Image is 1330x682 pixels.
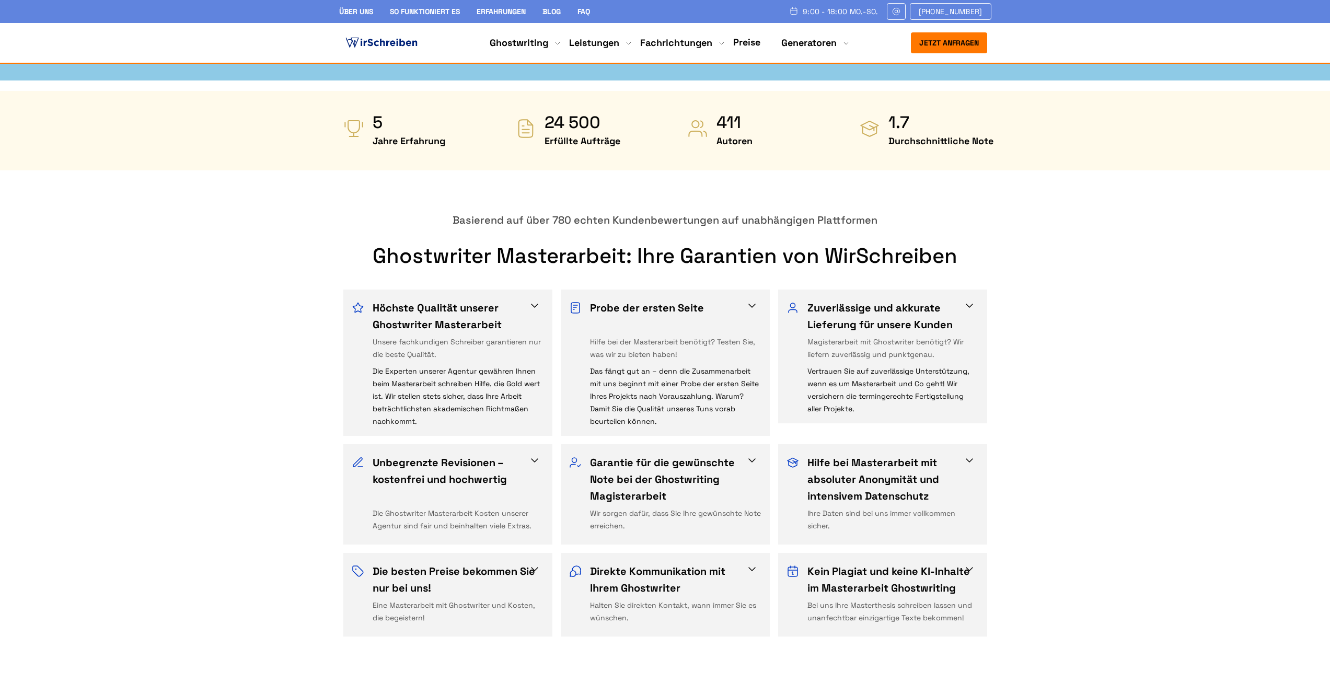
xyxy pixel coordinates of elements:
span: Erfüllte Aufträge [545,133,620,149]
a: Preise [733,36,760,48]
div: Die Ghostwriter Masterarbeit Kosten unserer Agentur sind fair und beinhalten viele Extras. [373,507,544,532]
span: [PHONE_NUMBER] [919,7,982,16]
div: Ihre Daten sind bei uns immer vollkommen sicher. [807,507,979,532]
span: Durchschnittliche Note [888,133,993,149]
button: Jetzt anfragen [911,32,987,53]
span: Jahre Erfahrung [373,133,445,149]
strong: 5 [373,112,445,133]
span: 9:00 - 18:00 Mo.-So. [803,7,878,16]
img: Autoren [687,118,708,139]
h3: Höchste Qualität unserer Ghostwriter Masterarbeit [373,299,537,333]
img: Jahre Erfahrung [343,118,364,139]
strong: 1.7 [888,112,993,133]
img: Garantie für die gewünschte Note bei der Ghostwriting Magisterarbeit [569,456,582,469]
div: Eine Masterarbeit mit Ghostwriter und Kosten, die begeistern! [373,599,544,624]
img: Schedule [789,7,799,15]
img: Unbegrenzte Revisionen – kostenfrei und hochwertig [352,456,364,469]
a: [PHONE_NUMBER] [910,3,991,20]
h3: Unbegrenzte Revisionen – kostenfrei und hochwertig [373,454,537,504]
a: Fachrichtungen [640,37,712,49]
img: Zuverlässige und akkurate Lieferung für unsere Kunden [787,302,799,314]
a: Leistungen [569,37,619,49]
a: So funktioniert es [390,7,460,16]
div: Hilfe bei der Masterarbeit benötigt? Testen Sie, was wir zu bieten haben! [590,336,761,361]
a: Über uns [339,7,373,16]
div: Unsere fachkundigen Schreiber garantieren nur die beste Qualität. [373,336,544,361]
h3: Zuverlässige und akkurate Lieferung für unsere Kunden [807,299,972,333]
img: Probe der ersten Seite [569,302,582,314]
a: FAQ [577,7,590,16]
img: Kein Plagiat und keine KI-Inhalte im Masterarbeit Ghostwriting [787,565,799,577]
span: Autoren [716,133,753,149]
div: Die Experten unserer Agentur gewähren Ihnen beim Masterarbeit schreiben Hilfe, die Gold wert ist.... [373,365,544,427]
strong: 411 [716,112,753,133]
img: Email [892,7,901,16]
img: logo ghostwriter-österreich [343,35,420,51]
img: Direkte Kommunikation mit Ihrem Ghostwriter [569,565,582,577]
h3: Die besten Preise bekommen Sie nur bei uns! [373,563,537,596]
div: Halten Sie direkten Kontakt, wann immer Sie es wünschen. [590,599,761,624]
h3: Hilfe bei Masterarbeit mit absoluter Anonymität und intensivem Datenschutz [807,454,972,504]
h3: Garantie für die gewünschte Note bei der Ghostwriting Magisterarbeit [590,454,755,504]
h2: Ghostwriter Masterarbeit: Ihre Garantien von WirSchreiben [339,244,991,269]
strong: 24 500 [545,112,620,133]
div: Basierend auf über 780 echten Kundenbewertungen auf unabhängigen Plattformen [339,212,991,228]
h3: Direkte Kommunikation mit Ihrem Ghostwriter [590,563,755,596]
div: Magisterarbeit mit Ghostwriter benötigt? Wir liefern zuverlässig und punktgenau. [807,336,979,361]
a: Ghostwriting [490,37,548,49]
div: Bei uns Ihre Masterthesis schreiben lassen und unanfechtbar einzigartige Texte bekommen! [807,599,979,624]
h3: Probe der ersten Seite [590,299,755,333]
a: Erfahrungen [477,7,526,16]
div: Das fängt gut an – denn die Zusammenarbeit mit uns beginnt mit einer Probe der ersten Seite Ihres... [590,365,761,427]
a: Generatoren [781,37,837,49]
img: Hilfe bei Masterarbeit mit absoluter Anonymität und intensivem Datenschutz [787,456,799,469]
a: Blog [542,7,561,16]
img: Höchste Qualität unserer Ghostwriter Masterarbeit [352,302,364,314]
div: Wir sorgen dafür, dass Sie Ihre gewünschte Note erreichen. [590,507,761,532]
h3: Kein Plagiat und keine KI-Inhalte im Masterarbeit Ghostwriting [807,563,972,596]
img: Durchschnittliche Note [859,118,880,139]
div: Vertrauen Sie auf zuverlässige Unterstützung, wenn es um Masterarbeit und Co geht! Wir versichern... [807,365,979,415]
img: Die besten Preise bekommen Sie nur bei uns! [352,565,364,577]
img: Erfüllte Aufträge [515,118,536,139]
